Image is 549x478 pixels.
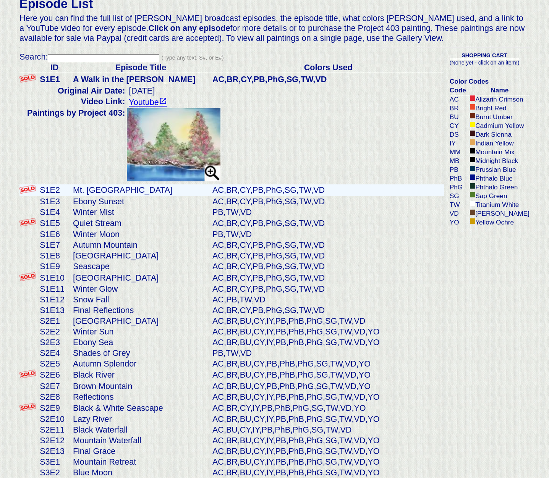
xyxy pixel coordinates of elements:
th: ID [38,62,71,73]
td: S3E1 [38,457,71,467]
td: Paintings by Project 403: [27,108,127,184]
td: AC,BR,BU,CY,IY,PB,PhB,PhG,SG,TW,VD,YO [211,467,444,478]
td: AC,BR,CY,PB,PhG,SG,TW,VD [211,184,444,196]
img: ImgSvc.ashx [127,108,220,181]
th: Episode Title [71,62,211,73]
img: sold-38.png [19,403,36,412]
td: S1E8 [38,250,71,261]
td: Titanium White [468,200,530,209]
td: S2E5 [38,358,71,369]
td: S3E2 [38,467,71,478]
td: AC,BR,CY,IY,PB,PhB,PhG,SG,TW,VD,YO [211,402,444,414]
td: Snow Fall [71,294,211,305]
td: S1E5 [38,218,71,229]
th: Code [450,86,468,95]
td: AC,BR,BU,CY,IY,PB,PhB,PhG,SG,TW,VD,YO [211,414,444,425]
td: Mountain Waterfall [71,435,211,446]
td: BR [450,104,468,113]
td: S2E13 [38,446,71,457]
td: Bright Red [468,104,530,113]
td: MB [450,157,468,165]
td: AC,BU,CY,IY,PB,PhB,PhG,SG,TW,VD [211,425,444,435]
td: Winter Glow [71,284,211,294]
td: MM [450,148,468,157]
td: BU [450,113,468,121]
td: AC,BR,BU,CY,IY,PB,PhB,PhG,SG,TW,VD [211,316,444,326]
td: AC,BR,BU,CY,PB,PhB,PhG,SG,TW,VD,YO [211,358,444,369]
td: AC,BR,CY,PB,PhG,SG,TW,VD [211,240,444,250]
td: [PERSON_NAME] [468,209,530,218]
td: S2E12 [38,435,71,446]
td: Video Link: [27,96,127,108]
td: (None yet - click on an item!) [450,59,520,66]
td: AC,BR,CY,PB,PhG,SG,TW,VD [211,272,444,284]
td: S1E12 [38,294,71,305]
td: S2E9 [38,402,71,414]
td: Winter Sun [71,326,211,337]
td: AC,BR,CY,PB,PhG,SG,TW,VD [211,218,444,229]
td: AC,PB,TW,VD [211,294,444,305]
td: S2E11 [38,425,71,435]
td: Burnt Umber [468,113,530,121]
div: Search: [19,52,530,62]
td: AC,BR,BU,CY,IY,PB,PhB,PhG,SG,TW,VD,YO [211,457,444,467]
td: VD [450,209,468,218]
b: Click on any episode [148,23,230,33]
td: Mt. [GEOGRAPHIC_DATA] [71,184,211,196]
td: [GEOGRAPHIC_DATA] [71,250,211,261]
td: Yellow Ochre [468,218,530,227]
td: Original Air Date: [27,86,127,96]
td: Brown Mountain [71,381,211,392]
td: Black Waterfall [71,425,211,435]
td: S2E4 [38,348,71,358]
td: CY [450,121,468,130]
td: TW [450,200,468,209]
td: Winter Moon [71,229,211,240]
td: AC,BR,BU,CY,IY,PB,PhB,PhG,SG,TW,VD,YO [211,326,444,337]
td: A Walk in the [PERSON_NAME] [71,73,211,85]
td: Black & White Seascape [71,402,211,414]
td: S1E3 [38,196,71,207]
td: AC,BR,CY,PB,PhG,SG,TW,VD [211,250,444,261]
td: S1E13 [38,305,71,316]
td: Final Reflections [71,305,211,316]
td: Indian Yellow [468,139,530,148]
td: Lazy River [71,414,211,425]
td: S2E2 [38,326,71,337]
td: PhG [450,183,468,192]
td: S1E2 [38,184,71,196]
td: AC,BR,BU,CY,IY,PB,PhB,PhG,SG,TW,VD,YO [211,435,444,446]
td: AC,BR,BU,CY,PB,PhB,PhG,SG,TW,VD,YO [211,369,444,381]
td: Ebony Sunset [71,196,211,207]
td: AC,BR,BU,CY,PB,PhB,PhG,SG,TW,VD,YO [211,381,444,392]
img: sold-38.png [19,370,36,378]
td: Blue Moon [71,467,211,478]
td: AC,BR,BU,CY,IY,PB,PhB,PhG,SG,TW,VD,YO [211,392,444,402]
td: AC,BR,CY,PB,PhG,SG,TW,VD [211,284,444,294]
td: PhB [450,174,468,183]
td: Ebony Sea [71,337,211,348]
td: Mountain Retreat [71,457,211,467]
th: Colors Used [211,62,444,73]
td: Quiet Stream [71,218,211,229]
td: [GEOGRAPHIC_DATA] [71,316,211,326]
th: Name [468,86,530,95]
td: S2E7 [38,381,71,392]
td: S2E8 [38,392,71,402]
td: Mountain Mix [468,148,530,157]
td: S1E10 [38,272,71,284]
td: Reflections [71,392,211,402]
td: Black River [71,369,211,381]
img: sold-38.png [19,185,36,194]
img: sold-38.png [19,218,36,227]
td: PB,TW,VD [211,207,444,218]
img: sold-38.png [19,272,36,281]
td: AC [450,95,468,104]
td: Alizarin Crimson [468,95,530,104]
td: Cadmium Yellow [468,121,530,130]
th: SHOPPING CART [450,52,520,59]
td: YO [450,218,468,227]
td: AC,BR,CY,PB,PhG,SG,TW,VD [211,73,444,85]
td: S1E1 [38,73,71,85]
td: AC,BR,CY,PB,PhG,SG,TW,VD [211,305,444,316]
